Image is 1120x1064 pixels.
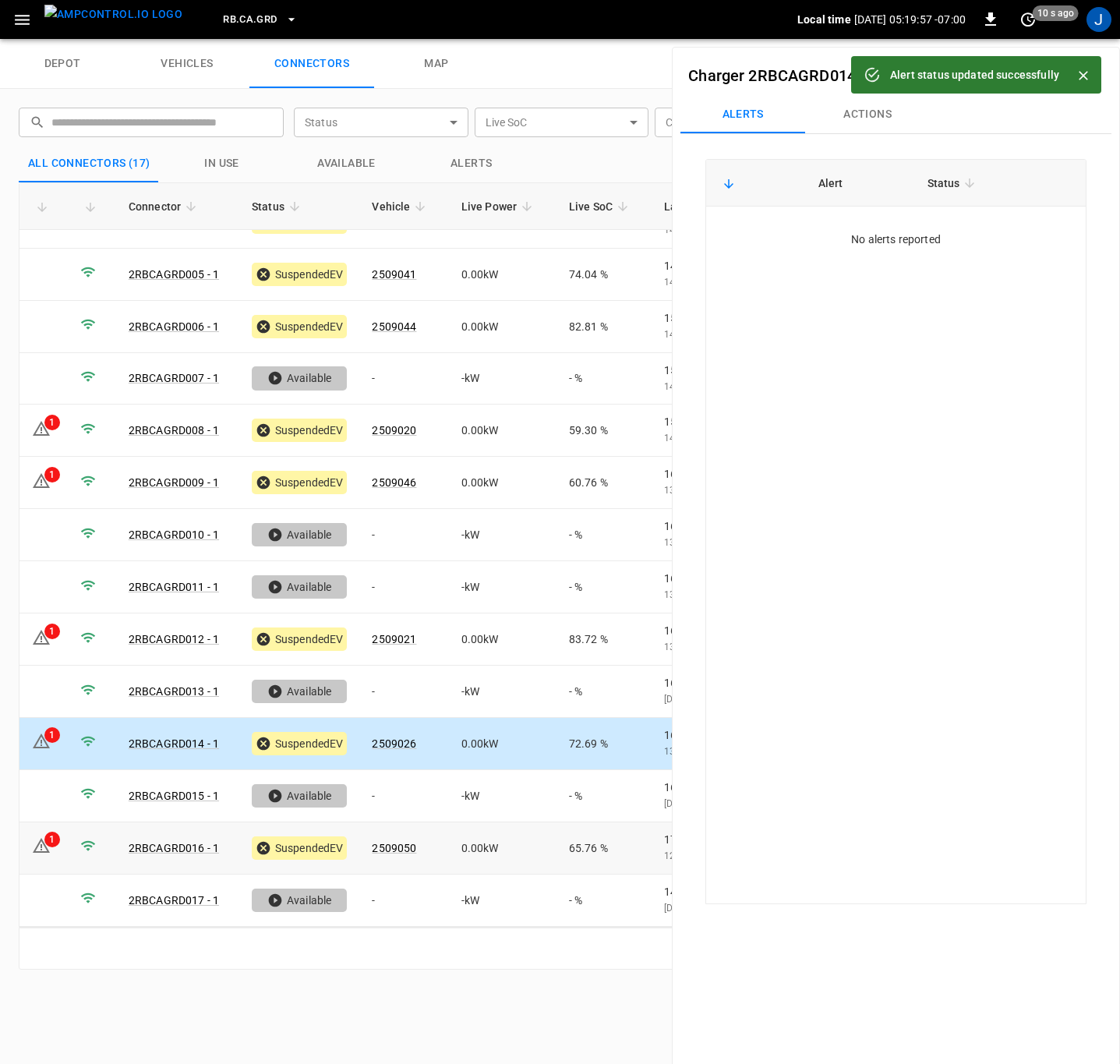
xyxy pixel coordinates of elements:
div: SuspendedEV [252,263,347,286]
p: 16:28 [664,623,786,638]
div: SuspendedEV [252,732,347,755]
td: - % [556,770,652,822]
td: - [359,666,448,718]
span: 13 hours ago [664,485,724,496]
td: 0.00 kW [449,718,556,770]
a: 2RBCAGRD011 - 1 [129,581,219,593]
td: - [359,561,448,613]
a: 2509026 [372,737,416,750]
p: [DATE] 05:19:57 -07:00 [854,12,966,27]
button: Alerts [409,145,534,182]
div: 1 [44,727,60,743]
a: 2509021 [372,633,416,645]
span: 14 hours ago [664,381,724,392]
button: All Connectors (17) [19,145,160,182]
a: 2RBCAGRD015 - 1 [129,790,219,802]
button: Alerts [680,96,805,133]
div: Available [252,575,347,599]
div: Available [252,680,347,703]
a: 2RBCAGRD008 - 1 [129,424,219,437]
td: 0.00 kW [449,613,556,666]
td: 59.30 % [556,405,652,457]
div: No alerts reported [731,232,1061,247]
div: Available [252,366,347,390]
a: 2RBCAGRD016 - 1 [129,842,219,854]
p: 16:44 [664,727,786,743]
p: Local time [797,12,851,27]
td: - [359,770,448,822]
span: Status [927,174,980,193]
p: 16:54 [664,675,786,691]
span: Live Power [461,197,538,216]
td: - kW [449,509,556,561]
p: 14:33 [664,884,786,900]
td: 74.04 % [556,249,652,301]
div: 1 [44,624,60,639]
a: Charger 2RBCAGRD014 [688,66,856,85]
div: Alert status updated successfully [890,61,1059,89]
td: - kW [449,353,556,405]
span: 14 hours ago [664,433,724,444]
div: 1 [44,832,60,847]
div: Available [252,523,347,546]
td: - [359,509,448,561]
span: Connector [129,197,201,216]
td: 60.76 % [556,457,652,509]
div: SuspendedEV [252,315,347,338]
td: - % [556,666,652,718]
a: 2509041 [372,268,416,281]
p: 14:58 [664,258,786,274]
td: - kW [449,666,556,718]
td: 0.00 kW [449,249,556,301]
td: - kW [449,561,556,613]
img: ampcontrol.io logo [44,5,182,24]
a: 2509044 [372,320,416,333]
td: - kW [449,770,556,822]
td: 0.00 kW [449,405,556,457]
p: 16:13 [664,779,786,795]
td: 83.72 % [556,613,652,666]
p: 17:01 [664,832,786,847]
span: 14 hours ago [664,329,724,340]
div: 1 [44,415,60,430]
a: vehicles [125,39,249,89]
span: [DATE] [664,694,693,705]
td: - [359,875,448,927]
div: profile-icon [1086,7,1111,32]
span: 13 hours ago [664,642,724,652]
span: Last Session Start [664,197,776,216]
span: 13 hours ago [664,746,724,757]
a: 2RBCAGRD014 - 1 [129,737,219,750]
td: 0.00 kW [449,301,556,353]
button: Close [1072,64,1095,87]
td: 72.69 % [556,718,652,770]
a: connectors [249,39,374,89]
td: 82.81 % [556,301,652,353]
td: - % [556,509,652,561]
div: Connectors submenus tabs [680,96,1111,133]
span: Status [252,197,305,216]
td: 65.76 % [556,822,652,875]
div: SuspendedEV [252,627,347,651]
a: 2RBCAGRD010 - 1 [129,528,219,541]
h6: - [688,63,947,88]
a: 2RBCAGRD017 - 1 [129,894,219,907]
td: 0.00 kW [449,822,556,875]
div: Available [252,784,347,808]
a: 2RBCAGRD006 - 1 [129,320,219,333]
span: Live SoC [569,197,633,216]
p: 15:10 [664,310,786,326]
button: in use [160,145,284,182]
button: Actions [805,96,930,133]
a: map [374,39,499,89]
td: - kW [449,875,556,927]
th: Alert [806,160,915,207]
td: 0.00 kW [449,457,556,509]
td: - [359,353,448,405]
span: 13 hours ago [664,589,724,600]
span: Vehicle [372,197,430,216]
a: 2509020 [372,424,416,437]
td: - % [556,561,652,613]
span: 14 hours ago [664,277,724,288]
a: 2RBCAGRD012 - 1 [129,633,219,645]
